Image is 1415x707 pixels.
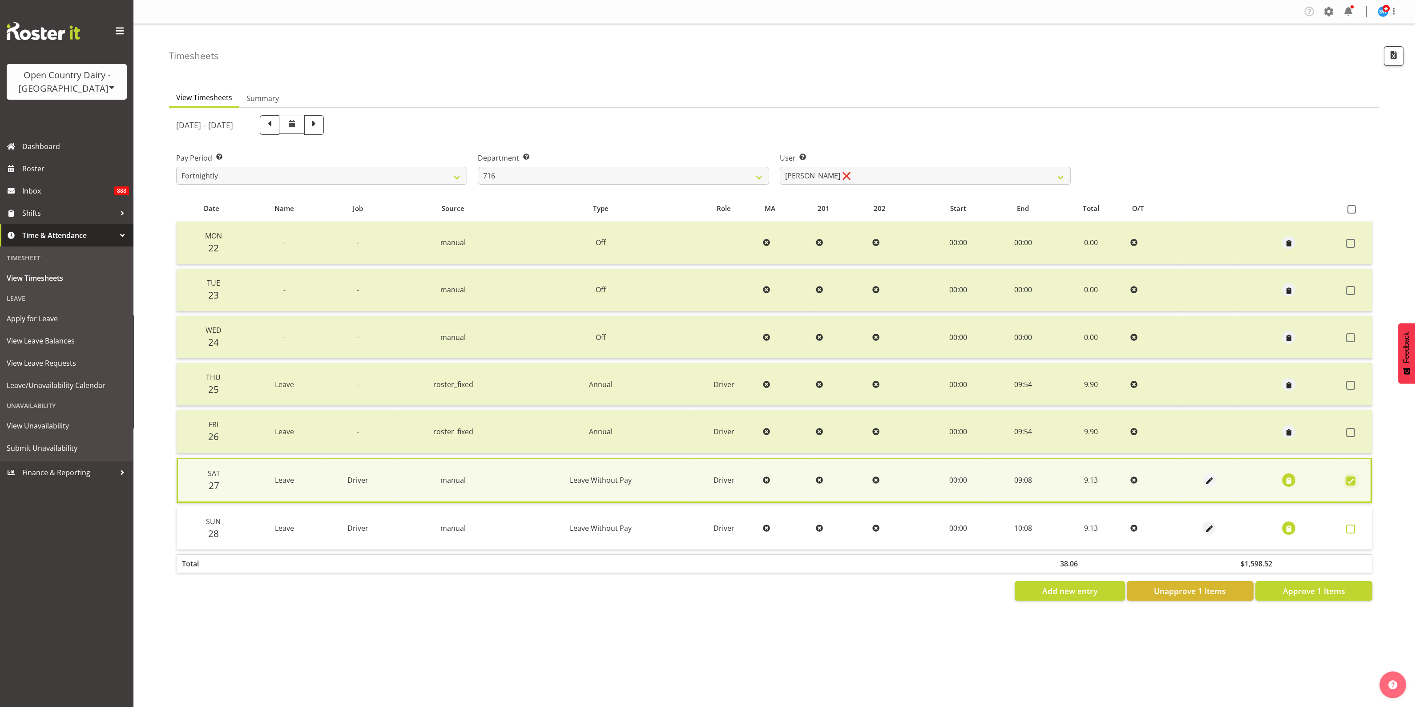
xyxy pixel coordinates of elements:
td: Off [513,316,688,359]
span: 25 [208,383,219,396]
a: Apply for Leave [2,307,131,330]
span: Apply for Leave [7,312,127,325]
span: Summary [246,93,279,104]
label: User [780,153,1071,163]
span: Wed [206,325,222,335]
span: MA [765,203,775,214]
span: Date [204,203,219,214]
button: Feedback - Show survey [1398,323,1415,384]
span: 24 [208,336,219,348]
span: End [1017,203,1029,214]
span: 22 [208,242,219,254]
td: 9.13 [1055,458,1127,503]
span: View Timesheets [7,271,127,285]
div: Open Country Dairy - [GEOGRAPHIC_DATA] [16,69,118,95]
span: - [283,332,286,342]
td: 9.13 [1055,507,1127,549]
span: Driver [714,427,734,436]
span: Job [353,203,363,214]
td: 00:00 [925,269,991,311]
a: Submit Unavailability [2,437,131,459]
td: 00:00 [991,316,1054,359]
span: Add new entry [1042,585,1097,597]
span: - [357,238,359,247]
span: Sat [208,469,220,478]
td: 00:00 [925,363,991,406]
span: Thu [206,372,221,382]
span: Leave [275,475,294,485]
span: - [357,285,359,295]
button: Export CSV [1384,46,1403,66]
td: 0.00 [1055,316,1127,359]
span: View Leave Requests [7,356,127,370]
button: Unapprove 1 Items [1127,581,1254,601]
span: Leave [275,427,294,436]
td: Off [513,222,688,264]
h5: [DATE] - [DATE] [176,120,233,130]
td: 00:00 [991,222,1054,264]
a: Leave/Unavailability Calendar [2,374,131,396]
span: 888 [114,186,129,195]
h4: Timesheets [169,51,218,61]
span: 28 [208,527,219,540]
span: Approve 1 Items [1282,585,1345,597]
span: View Timesheets [176,92,232,103]
span: 202 [874,203,886,214]
td: 00:00 [925,458,991,503]
td: 10:08 [991,507,1054,549]
span: View Leave Balances [7,334,127,347]
span: Role [717,203,731,214]
label: Pay Period [176,153,467,163]
td: 09:54 [991,363,1054,406]
span: Driver [714,523,734,533]
span: Type [593,203,609,214]
span: roster_fixed [433,380,473,389]
th: 38.06 [1055,554,1127,573]
div: Leave [2,289,131,307]
span: Leave [275,380,294,389]
span: Driver [714,380,734,389]
a: View Leave Requests [2,352,131,374]
td: 00:00 [925,222,991,264]
div: Timesheet [2,249,131,267]
th: Total [177,554,247,573]
td: 9.90 [1055,363,1127,406]
span: Submit Unavailability [7,441,127,455]
img: steve-webb8258.jpg [1378,6,1388,17]
span: Inbox [22,184,114,198]
td: 00:00 [925,410,991,453]
td: 09:08 [991,458,1054,503]
td: Leave Without Pay [513,458,688,503]
span: manual [440,475,466,485]
span: - [357,332,359,342]
span: Sun [206,517,221,526]
span: 201 [818,203,830,214]
span: Feedback [1403,332,1411,363]
th: $1,598.52 [1235,554,1342,573]
span: Start [950,203,966,214]
span: Mon [205,231,222,241]
span: Time & Attendance [22,229,116,242]
a: View Timesheets [2,267,131,289]
span: Unapprove 1 Items [1154,585,1226,597]
span: manual [440,285,466,295]
a: View Leave Balances [2,330,131,352]
span: - [357,427,359,436]
td: 00:00 [925,507,991,549]
div: Unavailability [2,396,131,415]
span: - [283,238,286,247]
td: 0.00 [1055,269,1127,311]
span: Driver [347,523,368,533]
button: Add new entry [1015,581,1125,601]
span: - [357,380,359,389]
span: Roster [22,162,129,175]
a: View Unavailability [2,415,131,437]
span: Name [274,203,294,214]
td: Annual [513,363,688,406]
span: Leave/Unavailability Calendar [7,379,127,392]
span: Driver [347,475,368,485]
span: manual [440,523,466,533]
td: Leave Without Pay [513,507,688,549]
td: 00:00 [991,269,1054,311]
span: roster_fixed [433,427,473,436]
